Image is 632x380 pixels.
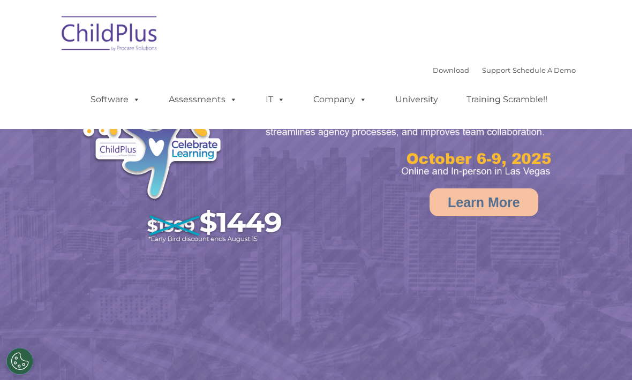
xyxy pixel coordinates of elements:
[482,66,510,74] a: Support
[513,66,576,74] a: Schedule A Demo
[158,89,248,110] a: Assessments
[303,89,378,110] a: Company
[433,66,576,74] font: |
[456,89,558,110] a: Training Scramble!!
[56,9,163,62] img: ChildPlus by Procare Solutions
[430,188,538,216] a: Learn More
[80,89,151,110] a: Software
[433,66,469,74] a: Download
[255,89,296,110] a: IT
[6,348,33,375] button: Cookies Settings
[385,89,449,110] a: University
[578,329,632,380] iframe: Chat Widget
